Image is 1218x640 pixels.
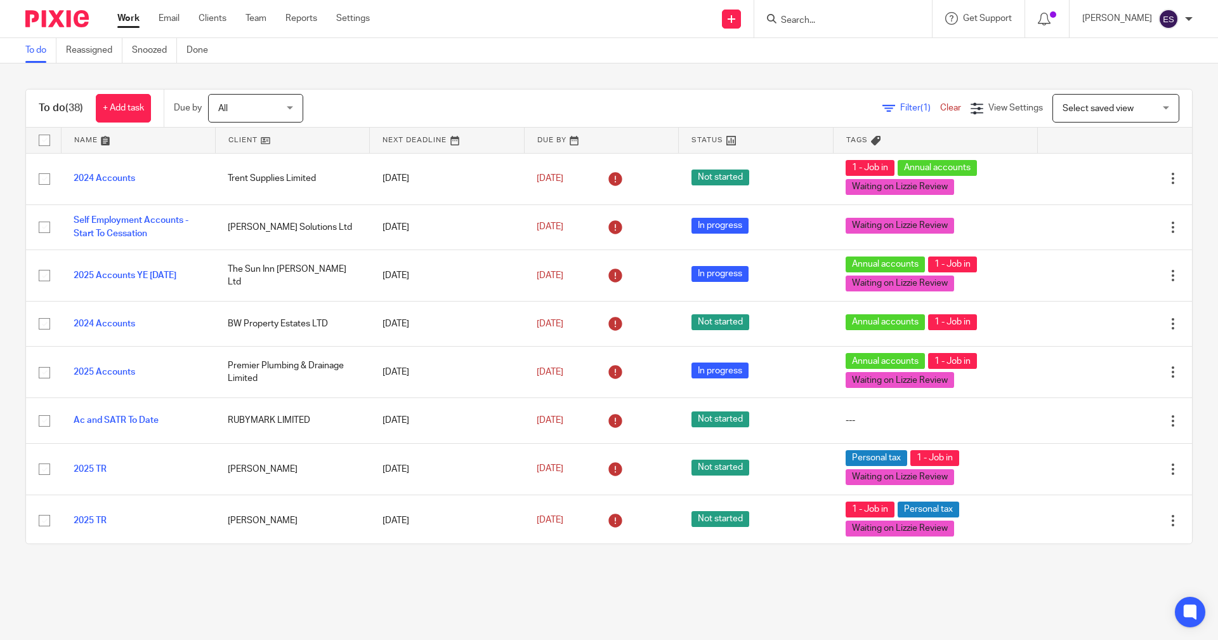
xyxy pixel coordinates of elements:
span: 1 - Job in [928,314,977,330]
span: Waiting on Lizzie Review [846,218,954,234]
h1: To do [39,102,83,115]
span: In progress [691,363,749,378]
span: Waiting on Lizzie Review [846,521,954,537]
span: Not started [691,411,749,427]
div: --- [846,414,1025,427]
img: svg%3E [1158,9,1179,29]
span: In progress [691,218,749,234]
a: Work [117,12,140,25]
td: [DATE] [370,443,524,495]
a: Settings [336,12,370,25]
span: Select saved view [1063,104,1134,113]
a: Snoozed [132,38,177,63]
a: Team [246,12,266,25]
span: 1 - Job in [928,353,977,369]
a: 2025 Accounts YE [DATE] [74,271,176,280]
td: [DATE] [370,495,524,546]
span: Get Support [963,14,1012,23]
span: In progress [691,266,749,282]
span: All [218,104,228,113]
span: (1) [920,103,931,112]
span: View Settings [988,103,1043,112]
span: Not started [691,511,749,527]
a: Reassigned [66,38,122,63]
span: 1 - Job in [846,502,894,517]
td: RUBYMARK LIMITED [215,398,369,443]
a: 2024 Accounts [74,319,135,328]
span: Waiting on Lizzie Review [846,469,954,485]
span: [DATE] [537,465,563,474]
span: Annual accounts [846,257,925,272]
span: [DATE] [537,271,563,280]
a: To do [25,38,56,63]
td: [DATE] [370,347,524,398]
span: 1 - Job in [910,450,959,466]
td: Trent Supplies Limited [215,153,369,204]
a: 2025 TR [74,516,107,525]
a: Clear [940,103,961,112]
span: Filter [900,103,940,112]
a: Done [187,38,218,63]
span: Annual accounts [846,353,925,369]
span: Annual accounts [846,314,925,330]
span: Personal tax [898,502,959,517]
td: [DATE] [370,153,524,204]
a: Reports [285,12,317,25]
p: Due by [174,102,202,114]
td: Premier Plumbing & Drainage Limited [215,347,369,398]
span: 1 - Job in [928,257,977,272]
p: [PERSON_NAME] [1082,12,1152,25]
a: Ac and SATR To Date [74,416,159,425]
span: Not started [691,170,749,185]
span: [DATE] [537,174,563,183]
td: [DATE] [370,204,524,250]
td: BW Property Estates LTD [215,301,369,346]
a: Self Employment Accounts - Start To Cessation [74,216,188,237]
a: + Add task [96,94,151,123]
a: 2024 Accounts [74,174,135,183]
td: [DATE] [370,301,524,346]
td: [PERSON_NAME] Solutions Ltd [215,204,369,250]
span: Annual accounts [898,160,977,176]
span: Personal tax [846,450,907,466]
a: Email [159,12,180,25]
img: Pixie [25,10,89,27]
span: Waiting on Lizzie Review [846,372,954,388]
td: [PERSON_NAME] [215,495,369,546]
span: Waiting on Lizzie Review [846,276,954,291]
span: Not started [691,460,749,476]
span: Waiting on Lizzie Review [846,179,954,195]
input: Search [780,15,894,27]
span: 1 - Job in [846,160,894,176]
td: [DATE] [370,250,524,301]
td: [DATE] [370,398,524,443]
span: Not started [691,314,749,330]
span: [DATE] [537,223,563,232]
td: The Sun Inn [PERSON_NAME] Ltd [215,250,369,301]
span: [DATE] [537,516,563,525]
a: Clients [199,12,226,25]
span: Tags [846,137,868,143]
a: 2025 Accounts [74,368,135,377]
span: [DATE] [537,319,563,328]
span: (38) [65,103,83,113]
span: [DATE] [537,416,563,425]
a: 2025 TR [74,465,107,474]
span: [DATE] [537,368,563,377]
td: [PERSON_NAME] [215,443,369,495]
